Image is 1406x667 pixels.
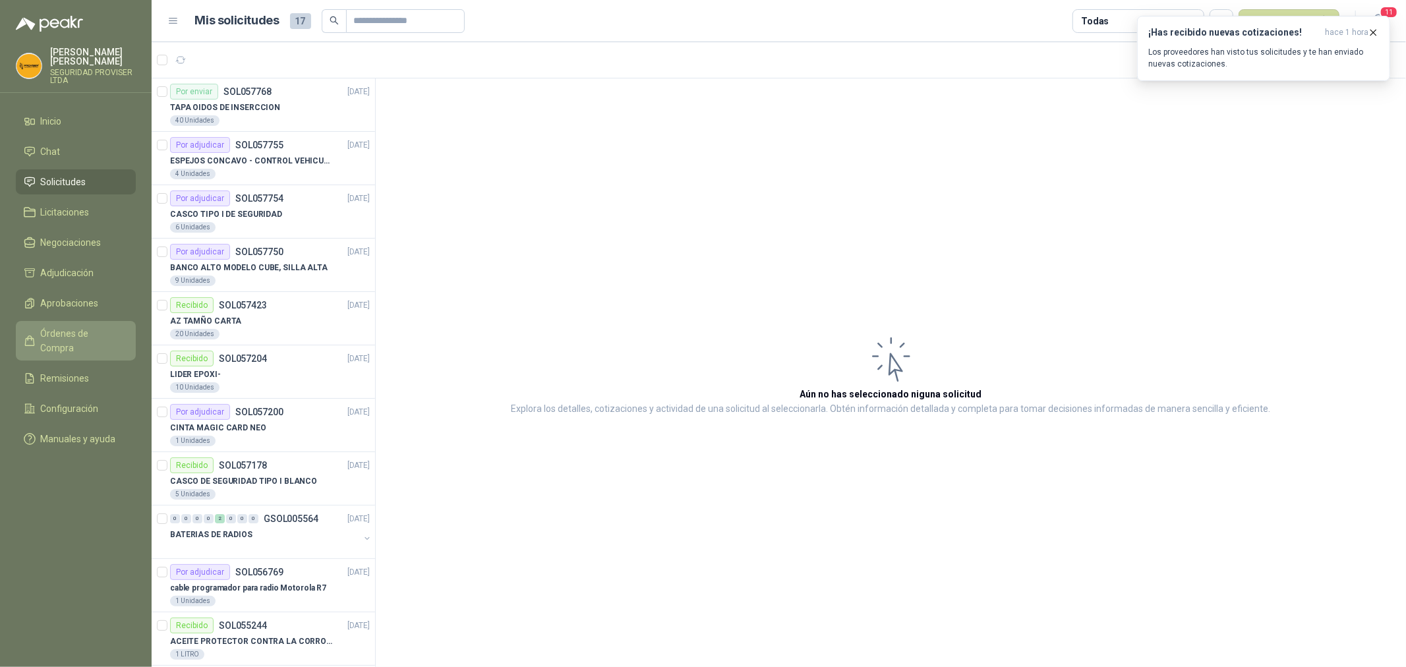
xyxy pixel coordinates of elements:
div: 1 Unidades [170,436,216,446]
a: RecibidoSOL055244[DATE] ACEITE PROTECTOR CONTRA LA CORROSION - PARA LIMPIEZA DE ARMAMENTO1 LITRO [152,612,375,666]
div: 5 Unidades [170,489,216,500]
a: Órdenes de Compra [16,321,136,361]
p: GSOL005564 [264,514,318,523]
span: Aprobaciones [41,296,99,310]
a: RecibidoSOL057423[DATE] AZ TAMÑO CARTA20 Unidades [152,292,375,345]
div: 40 Unidades [170,115,220,126]
p: [DATE] [347,246,370,258]
a: Por adjudicarSOL056769[DATE] cable programador para radio Motorola R71 Unidades [152,559,375,612]
div: Por adjudicar [170,564,230,580]
a: 0 0 0 0 2 0 0 0 GSOL005564[DATE] BATERIAS DE RADIOS [170,511,372,553]
div: 1 Unidades [170,596,216,606]
p: Explora los detalles, cotizaciones y actividad de una solicitud al seleccionarla. Obtén informaci... [512,401,1271,417]
p: SOL055244 [219,621,267,630]
a: RecibidoSOL057178[DATE] CASCO DE SEGURIDAD TIPO I BLANCO5 Unidades [152,452,375,506]
a: Remisiones [16,366,136,391]
img: Logo peakr [16,16,83,32]
span: Manuales y ayuda [41,432,116,446]
div: Recibido [170,351,214,366]
p: ESPEJOS CONCAVO - CONTROL VEHICULAR [170,155,334,167]
p: [DATE] [347,299,370,312]
div: Recibido [170,297,214,313]
p: [DATE] [347,406,370,419]
div: 2 [215,514,225,523]
div: 0 [192,514,202,523]
a: Chat [16,139,136,164]
img: Company Logo [16,53,42,78]
span: 11 [1380,6,1398,18]
p: SOL057755 [235,140,283,150]
p: BATERIAS DE RADIOS [170,529,252,541]
div: Por adjudicar [170,244,230,260]
span: Configuración [41,401,99,416]
span: Inicio [41,114,62,129]
a: Por adjudicarSOL057755[DATE] ESPEJOS CONCAVO - CONTROL VEHICULAR4 Unidades [152,132,375,185]
span: Negociaciones [41,235,102,250]
span: search [330,16,339,25]
div: 0 [170,514,180,523]
p: [PERSON_NAME] [PERSON_NAME] [50,47,136,66]
p: SOL057200 [235,407,283,417]
p: [DATE] [347,192,370,205]
span: hace 1 hora [1325,27,1368,38]
a: Adjudicación [16,260,136,285]
button: Nueva solicitud [1239,9,1339,33]
div: 0 [204,514,214,523]
div: Todas [1081,14,1109,28]
p: Los proveedores han visto tus solicitudes y te han enviado nuevas cotizaciones. [1148,46,1379,70]
p: [DATE] [347,620,370,632]
p: SOL057750 [235,247,283,256]
a: Negociaciones [16,230,136,255]
a: Inicio [16,109,136,134]
p: [DATE] [347,139,370,152]
h1: Mis solicitudes [195,11,279,30]
h3: Aún no has seleccionado niguna solicitud [800,387,982,401]
p: AZ TAMÑO CARTA [170,315,241,328]
p: BANCO ALTO MODELO CUBE, SILLA ALTA [170,262,328,274]
span: Adjudicación [41,266,94,280]
a: Por adjudicarSOL057750[DATE] BANCO ALTO MODELO CUBE, SILLA ALTA9 Unidades [152,239,375,292]
div: Por adjudicar [170,404,230,420]
div: 20 Unidades [170,329,220,339]
p: CINTA MAGIC CARD NEO [170,422,266,434]
a: Configuración [16,396,136,421]
span: 17 [290,13,311,29]
a: Por enviarSOL057768[DATE] TAPA OIDOS DE INSERCCION40 Unidades [152,78,375,132]
span: Solicitudes [41,175,86,189]
h3: ¡Has recibido nuevas cotizaciones! [1148,27,1320,38]
p: [DATE] [347,513,370,525]
p: SOL057754 [235,194,283,203]
a: RecibidoSOL057204[DATE] LIDER EPOXI-10 Unidades [152,345,375,399]
p: LIDER EPOXI- [170,368,221,381]
p: CASCO TIPO I DE SEGURIDAD [170,208,282,221]
a: Aprobaciones [16,291,136,316]
div: 10 Unidades [170,382,220,393]
div: 1 LITRO [170,649,204,660]
span: Remisiones [41,371,90,386]
p: SOL057423 [219,301,267,310]
div: 0 [237,514,247,523]
div: Por adjudicar [170,190,230,206]
p: [DATE] [347,459,370,472]
p: SEGURIDAD PROVISER LTDA [50,69,136,84]
div: 0 [249,514,258,523]
p: [DATE] [347,566,370,579]
div: Recibido [170,457,214,473]
div: 0 [226,514,236,523]
div: Recibido [170,618,214,633]
div: 6 Unidades [170,222,216,233]
p: TAPA OIDOS DE INSERCCION [170,101,280,114]
p: SOL057178 [219,461,267,470]
a: Por adjudicarSOL057754[DATE] CASCO TIPO I DE SEGURIDAD6 Unidades [152,185,375,239]
a: Por adjudicarSOL057200[DATE] CINTA MAGIC CARD NEO1 Unidades [152,399,375,452]
a: Licitaciones [16,200,136,225]
p: ACEITE PROTECTOR CONTRA LA CORROSION - PARA LIMPIEZA DE ARMAMENTO [170,635,334,648]
p: [DATE] [347,86,370,98]
p: CASCO DE SEGURIDAD TIPO I BLANCO [170,475,317,488]
span: Órdenes de Compra [41,326,123,355]
span: Licitaciones [41,205,90,219]
p: [DATE] [347,353,370,365]
a: Manuales y ayuda [16,426,136,451]
div: Por enviar [170,84,218,100]
div: 0 [181,514,191,523]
